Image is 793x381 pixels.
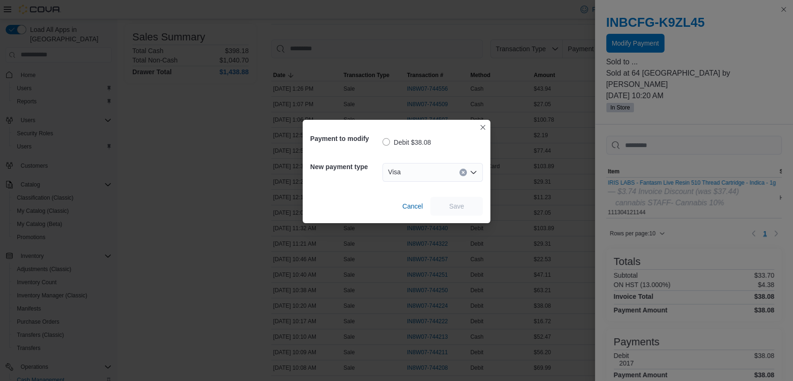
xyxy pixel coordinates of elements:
h5: Payment to modify [310,129,381,148]
label: Debit $38.08 [382,137,431,148]
span: Visa [388,166,401,178]
span: Save [449,202,464,211]
button: Cancel [398,197,427,216]
button: Clear input [459,169,467,176]
h5: New payment type [310,157,381,176]
button: Save [430,197,483,216]
button: Open list of options [470,169,477,176]
span: Cancel [402,202,423,211]
input: Accessible screen reader label [404,167,405,178]
button: Closes this modal window [477,122,488,133]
